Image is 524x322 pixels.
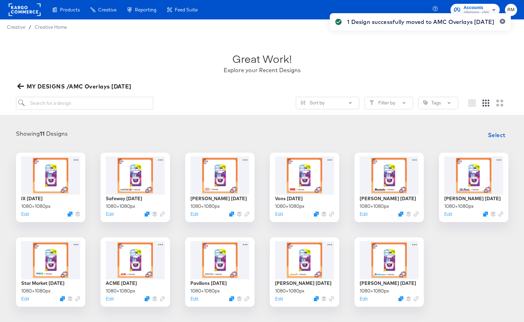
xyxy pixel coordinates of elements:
input: Search for a design [16,97,153,110]
svg: Link [160,296,165,301]
strong: 11 [40,130,45,137]
div: 1 Design successfully moved to AMC Overlays [DATE] [347,18,494,26]
div: 1080 × 1080 px [275,288,304,294]
span: MY DESIGNS /AMC Overlays [DATE] [19,82,131,91]
div: IX [DATE]1080×1080pxEditDuplicate [16,153,85,222]
svg: Link [329,296,334,301]
span: Reporting [135,7,156,12]
svg: Link [160,212,165,217]
div: [PERSON_NAME] [DATE] [275,280,332,287]
button: SlidersSort by [296,97,359,109]
button: Edit [21,211,29,218]
div: Explore your Recent Designs [224,66,301,74]
div: Safeway [DATE]1080×1080pxEditDuplicate [101,153,170,222]
div: [PERSON_NAME] [DATE] [190,195,247,202]
button: Edit [190,211,198,218]
svg: Duplicate [145,296,149,301]
button: Edit [21,296,29,302]
div: Vons [DATE]1080×1080pxEditDuplicate [270,153,339,222]
svg: Duplicate [68,212,72,217]
button: RM [505,4,517,16]
span: Creative [98,7,117,12]
div: Pavilions [DATE]1080×1080pxEditDuplicate [185,237,255,307]
div: [PERSON_NAME] [DATE]1080×1080pxEditDuplicate [185,153,255,222]
svg: Sliders [301,100,306,105]
button: Edit [275,211,283,218]
svg: Duplicate [314,212,319,217]
svg: Link [414,296,419,301]
svg: Duplicate [229,296,234,301]
div: Pavilions [DATE] [190,280,227,287]
div: 1080 × 1080 px [21,288,51,294]
a: Creative Home [35,24,67,30]
svg: Duplicate [398,296,403,301]
div: 1080 × 1080 px [275,203,304,210]
button: Edit [275,296,283,302]
div: Showing Designs [16,130,68,138]
svg: Duplicate [229,212,234,217]
div: ACME [DATE] [106,280,137,287]
button: Edit [190,296,198,302]
div: [PERSON_NAME] [DATE]1080×1080pxEditDuplicate [270,237,339,307]
span: Feed Suite [175,7,198,12]
svg: Link [244,296,249,301]
svg: Duplicate [145,212,149,217]
span: Products [60,7,80,12]
svg: Duplicate [60,296,65,301]
svg: Duplicate [314,296,319,301]
div: Star Market [DATE] [21,280,65,287]
div: 1080 × 1080 px [190,288,220,294]
svg: Link [244,212,249,217]
span: / [25,24,35,30]
div: 1080 × 1080 px [106,203,135,210]
span: Accounts [464,4,489,11]
div: 1080 × 1080 px [190,203,220,210]
button: MY DESIGNS /AMC Overlays [DATE] [16,82,134,91]
div: 1080 × 1080 px [21,203,51,210]
div: ACME [DATE]1080×1080pxEditDuplicate [101,237,170,307]
div: IX [DATE] [21,195,43,202]
svg: Link [75,296,80,301]
span: RM [508,6,514,14]
button: Edit [360,296,368,302]
span: Creative [7,24,25,30]
div: Vons [DATE] [275,195,303,202]
div: Safeway [DATE] [106,195,142,202]
div: 1080 × 1080 px [106,288,135,294]
div: Great Work! [232,51,292,66]
div: 1080 × 1080 px [360,288,389,294]
button: Edit [106,211,114,218]
button: AccountsAlbertsons - AMC [450,4,500,16]
div: Star Market [DATE]1080×1080pxEditDuplicate [16,237,85,307]
button: Edit [106,296,114,302]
